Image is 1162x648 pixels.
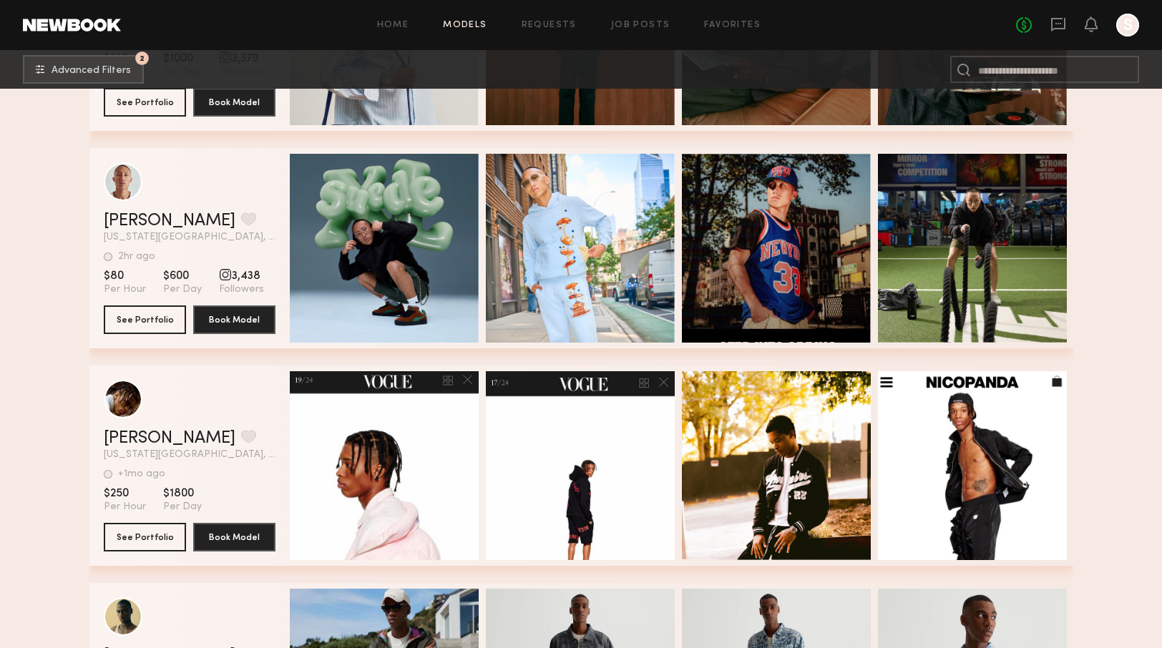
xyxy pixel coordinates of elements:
span: Advanced Filters [52,66,131,76]
div: +1mo ago [118,469,165,479]
a: Models [443,21,487,30]
button: Book Model [193,523,275,551]
span: Per Day [163,283,202,296]
span: 3,438 [219,269,264,283]
span: [US_STATE][GEOGRAPHIC_DATA], [GEOGRAPHIC_DATA] [104,450,275,460]
a: Job Posts [611,21,670,30]
span: 2 [140,55,145,62]
span: $600 [163,269,202,283]
button: See Portfolio [104,523,186,551]
a: Favorites [704,21,761,30]
span: Per Day [163,501,202,514]
span: Followers [219,283,264,296]
button: Book Model [193,305,275,334]
button: See Portfolio [104,88,186,117]
span: [US_STATE][GEOGRAPHIC_DATA], [GEOGRAPHIC_DATA] [104,232,275,242]
span: $80 [104,269,146,283]
button: Book Model [193,88,275,117]
a: Home [377,21,409,30]
span: Per Hour [104,501,146,514]
a: Requests [522,21,577,30]
button: 2Advanced Filters [23,55,144,84]
div: 2hr ago [118,252,155,262]
span: $1800 [163,486,202,501]
a: [PERSON_NAME] [104,212,235,230]
span: Per Hour [104,283,146,296]
a: S [1116,14,1139,36]
a: [PERSON_NAME] [104,430,235,447]
span: $250 [104,486,146,501]
button: See Portfolio [104,305,186,334]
